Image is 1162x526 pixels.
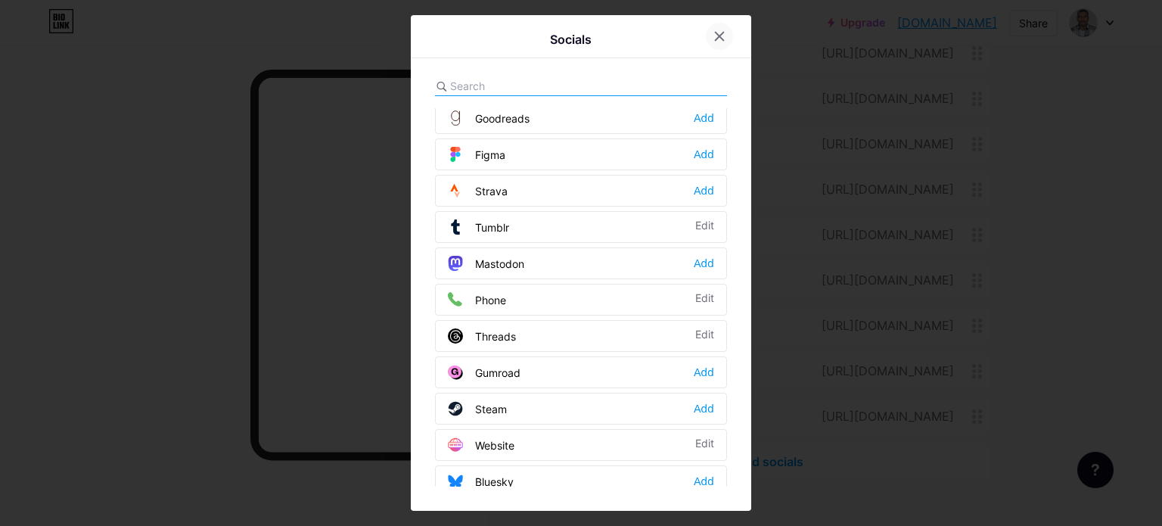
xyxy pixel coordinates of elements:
[550,30,592,48] div: Socials
[695,219,714,235] div: Edit
[448,147,505,162] div: Figma
[448,365,520,380] div: Gumroad
[694,474,714,489] div: Add
[694,110,714,126] div: Add
[448,256,524,271] div: Mastodon
[448,437,514,453] div: Website
[448,401,507,416] div: Steam
[448,474,514,489] div: Bluesky
[450,78,617,94] input: Search
[695,328,714,344] div: Edit
[695,292,714,307] div: Edit
[448,110,530,126] div: Goodreads
[694,147,714,162] div: Add
[694,365,714,380] div: Add
[694,256,714,271] div: Add
[448,292,506,307] div: Phone
[694,183,714,198] div: Add
[694,401,714,416] div: Add
[695,437,714,453] div: Edit
[448,328,516,344] div: Threads
[448,183,508,198] div: Strava
[448,219,509,235] div: Tumblr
